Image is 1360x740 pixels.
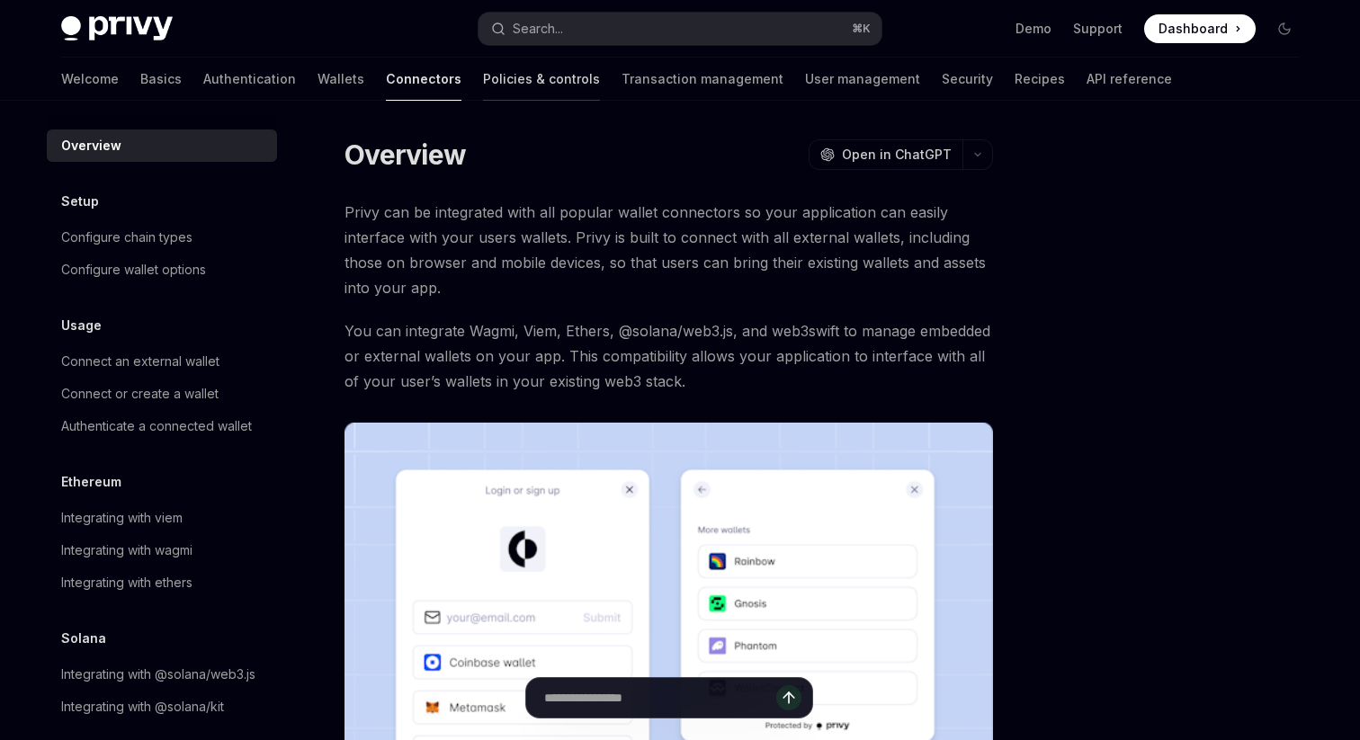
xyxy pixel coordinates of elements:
a: Recipes [1015,58,1065,101]
button: Open in ChatGPT [809,139,962,170]
h5: Solana [61,628,106,649]
a: Welcome [61,58,119,101]
h5: Setup [61,191,99,212]
div: Integrating with ethers [61,572,192,593]
div: Integrating with viem [61,507,183,529]
div: Overview [61,135,121,156]
a: API reference [1087,58,1172,101]
div: Configure wallet options [61,259,206,281]
a: Integrating with wagmi [47,534,277,566]
a: Basics [140,58,182,101]
button: Send message [776,685,801,710]
a: User management [805,58,920,101]
a: Overview [47,129,277,162]
h5: Usage [61,315,102,336]
a: Support [1073,20,1123,38]
span: Dashboard [1159,20,1228,38]
span: You can integrate Wagmi, Viem, Ethers, @solana/web3.js, and web3swift to manage embedded or exter... [344,318,993,394]
a: Integrating with ethers [47,566,277,599]
a: Integrating with viem [47,502,277,534]
div: Authenticate a connected wallet [61,415,252,437]
a: Wallets [318,58,364,101]
a: Authentication [203,58,296,101]
img: dark logo [61,16,173,41]
a: Demo [1016,20,1051,38]
button: Search...⌘K [479,13,881,45]
a: Security [942,58,993,101]
a: Configure chain types [47,221,277,254]
a: Connect an external wallet [47,345,277,378]
div: Connect or create a wallet [61,383,219,405]
div: Integrating with @solana/kit [61,696,224,718]
a: Integrating with @solana/kit [47,691,277,723]
div: Connect an external wallet [61,351,219,372]
div: Integrating with @solana/web3.js [61,664,255,685]
a: Configure wallet options [47,254,277,286]
h1: Overview [344,138,466,171]
a: Authenticate a connected wallet [47,410,277,442]
span: ⌘ K [852,22,871,36]
span: Open in ChatGPT [842,146,952,164]
a: Connectors [386,58,461,101]
h5: Ethereum [61,471,121,493]
a: Transaction management [622,58,783,101]
a: Connect or create a wallet [47,378,277,410]
a: Dashboard [1144,14,1256,43]
span: Privy can be integrated with all popular wallet connectors so your application can easily interfa... [344,200,993,300]
button: Toggle dark mode [1270,14,1299,43]
div: Integrating with wagmi [61,539,192,561]
div: Search... [513,18,563,40]
div: Configure chain types [61,227,192,248]
a: Integrating with @solana/web3.js [47,658,277,691]
a: Policies & controls [483,58,600,101]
